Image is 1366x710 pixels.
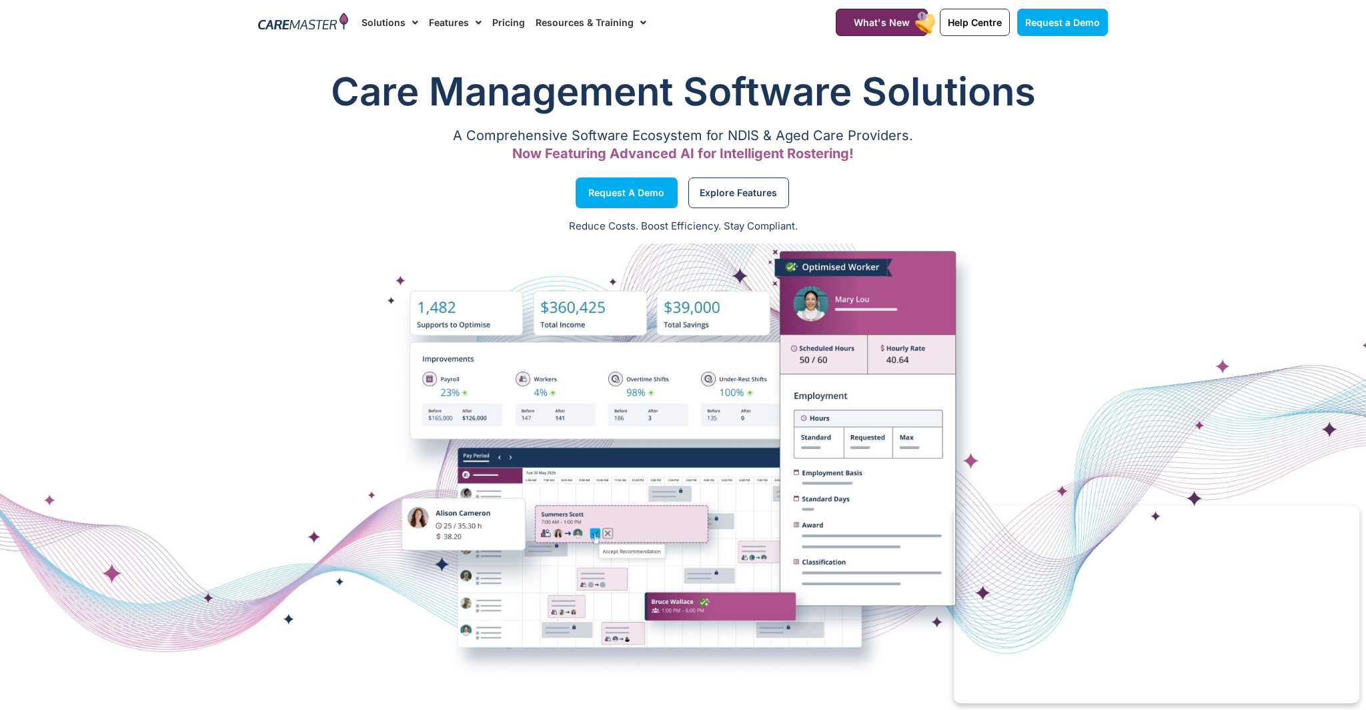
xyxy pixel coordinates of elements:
span: Help Centre [948,17,1002,28]
span: Request a Demo [588,190,664,196]
iframe: Popup CTA [954,506,1359,703]
a: Request a Demo [576,177,678,208]
p: Reduce Costs. Boost Efficiency. Stay Compliant. [8,219,1358,234]
img: CareMaster Logo [258,13,348,33]
a: Explore Features [688,177,789,208]
span: What's New [854,17,910,28]
span: Now Featuring Advanced AI for Intelligent Rostering! [512,145,854,161]
span: Request a Demo [1025,17,1100,28]
a: Help Centre [940,9,1010,36]
p: A Comprehensive Software Ecosystem for NDIS & Aged Care Providers. [258,131,1108,140]
span: Explore Features [700,190,777,196]
a: What's New [836,9,928,36]
h1: Care Management Software Solutions [258,65,1108,118]
a: Request a Demo [1017,9,1108,36]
